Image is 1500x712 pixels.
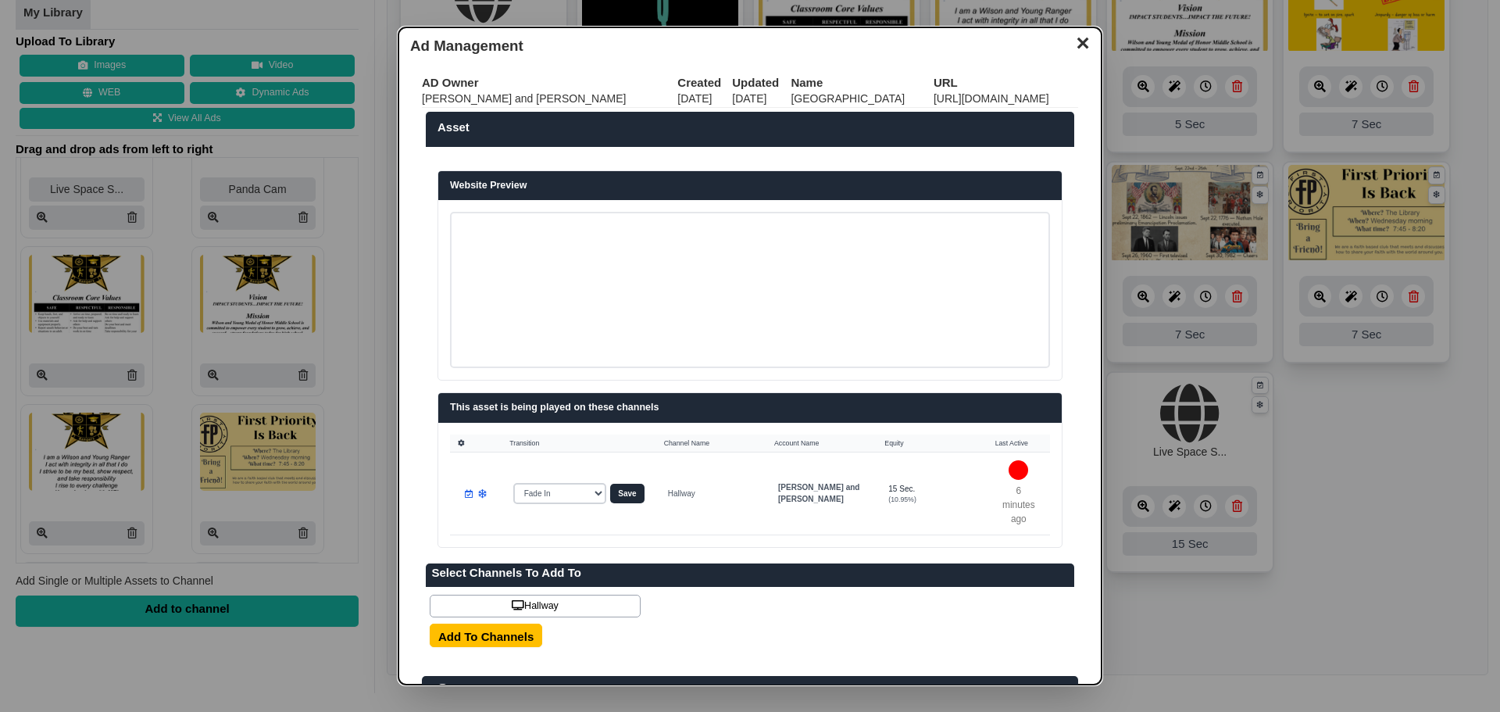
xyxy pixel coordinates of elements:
th: AD Owner [422,75,677,91]
th: Channel Name [656,435,766,453]
label: Select Channels To Add To [432,565,1069,581]
div: 15 Sec. [888,483,975,495]
td: Hallway [656,453,766,535]
th: Transition [502,435,655,453]
button: ✕ [1067,30,1098,53]
th: Created [677,75,732,91]
td: [DATE] [677,91,732,107]
td: [URL][DOMAIN_NAME] [934,91,1078,107]
td: [PERSON_NAME] and [PERSON_NAME] [422,91,677,107]
div: (10.95%) [888,495,975,505]
td: [GEOGRAPHIC_DATA] [791,91,933,107]
h3: Ad Management [410,38,1090,55]
th: Equity [877,435,987,453]
strong: [PERSON_NAME] and [PERSON_NAME] [778,483,859,503]
button: Save [610,484,644,503]
td: [DATE] [732,91,791,107]
th: Name [791,75,933,91]
a: Hallway [430,595,641,618]
p: 6 minutes ago [999,485,1038,527]
th: Account Name [766,435,877,453]
label: Asset [437,120,1062,135]
h3: This asset is being played on these channels [450,401,1050,415]
th: URL [934,75,1078,91]
h3: Website Preview [450,179,1050,193]
input: Add To Channels [430,624,542,647]
th: Updated [732,75,791,91]
span: Display QR Code [452,682,530,696]
th: Last Active [987,435,1050,453]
